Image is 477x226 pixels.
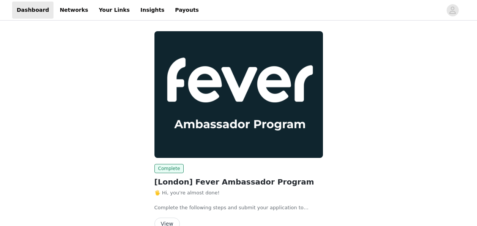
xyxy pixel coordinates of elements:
a: Insights [136,2,169,19]
div: avatar [449,4,456,16]
h2: [London] Fever Ambassador Program [154,176,323,188]
a: Dashboard [12,2,54,19]
img: Fever Ambassadors [154,31,323,158]
a: Your Links [94,2,134,19]
a: Payouts [170,2,203,19]
a: Networks [55,2,93,19]
span: Complete [154,164,184,173]
p: Complete the following steps and submit your application to become a Fever Ambassador (3 minutes)... [154,204,323,212]
p: 🖐️ Hi, you're almost done! [154,189,323,197]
